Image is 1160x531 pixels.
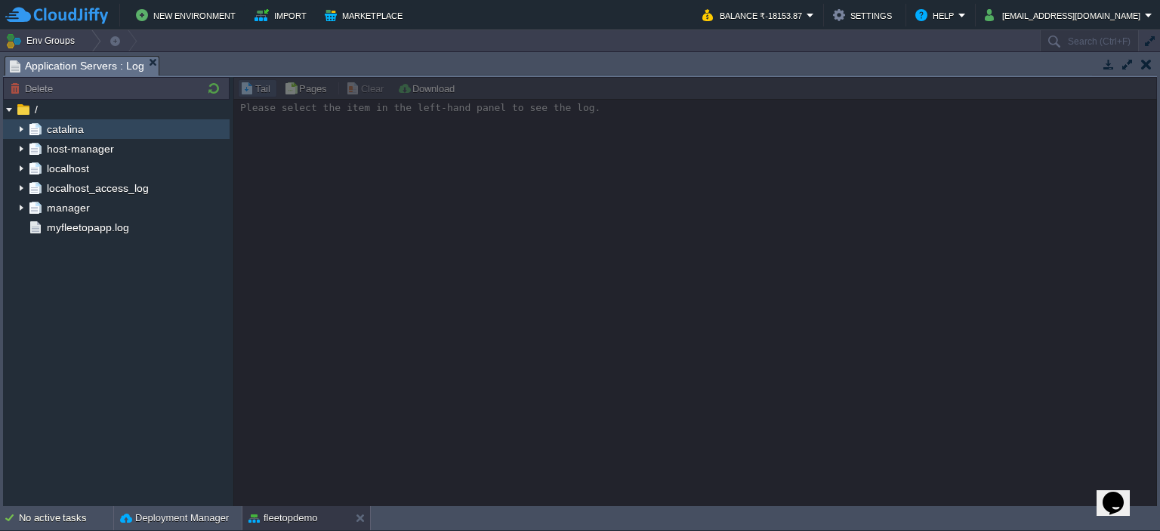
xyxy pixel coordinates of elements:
a: host-manager [44,142,116,156]
button: New Environment [136,6,240,24]
a: catalina [44,122,86,136]
button: [EMAIL_ADDRESS][DOMAIN_NAME] [985,6,1145,24]
button: Settings [833,6,896,24]
span: Application Servers : Log [10,57,144,76]
button: fleetopdemo [248,511,318,526]
a: localhost_access_log [44,181,151,195]
button: Help [915,6,958,24]
button: Import [255,6,311,24]
button: Env Groups [5,30,80,51]
a: / [32,103,40,116]
div: No active tasks [19,506,113,530]
button: Delete [10,82,57,95]
img: CloudJiffy [5,6,108,25]
a: localhost [44,162,91,175]
button: Balance ₹-18153.87 [702,6,807,24]
button: Marketplace [325,6,407,24]
a: myfleetopapp.log [44,221,131,234]
button: Deployment Manager [120,511,229,526]
a: manager [44,201,92,215]
iframe: chat widget [1097,471,1145,516]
